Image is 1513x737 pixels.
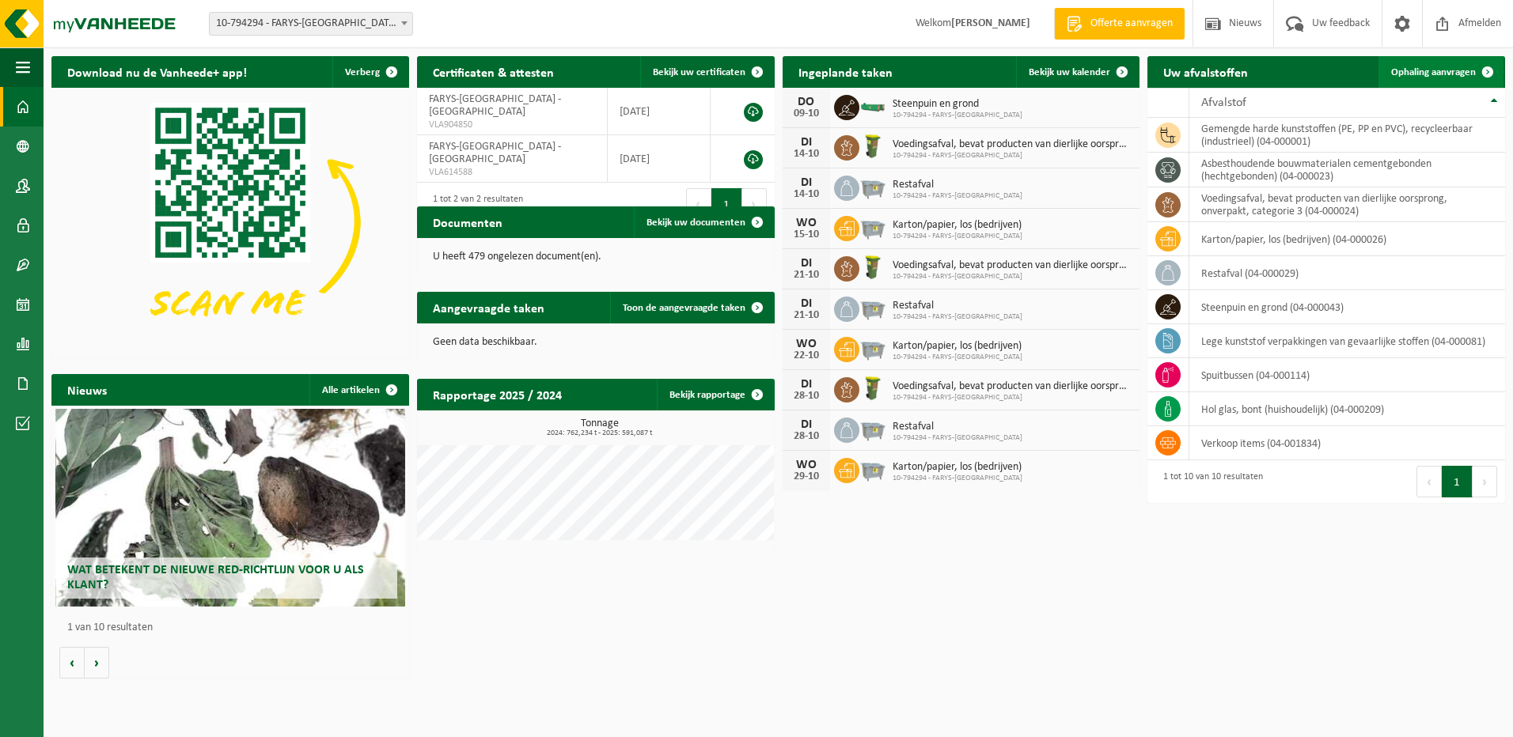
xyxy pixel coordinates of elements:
span: FARYS-[GEOGRAPHIC_DATA] - [GEOGRAPHIC_DATA] [429,141,561,165]
span: 10-794294 - FARYS-[GEOGRAPHIC_DATA] [893,474,1022,483]
a: Ophaling aanvragen [1378,56,1504,88]
h2: Certificaten & attesten [417,56,570,87]
span: Bekijk uw kalender [1029,67,1110,77]
img: HK-XC-10-GN-00 [859,99,886,113]
p: U heeft 479 ongelezen document(en). [433,251,759,263]
h2: Uw afvalstoffen [1147,56,1264,87]
td: asbesthoudende bouwmaterialen cementgebonden (hechtgebonden) (04-000023) [1189,153,1505,187]
button: Vorige [59,647,85,678]
img: WB-2500-GAL-GY-01 [859,294,886,321]
div: WO [791,338,822,350]
td: gemengde harde kunststoffen (PE, PP en PVC), recycleerbaar (industrieel) (04-000001) [1189,118,1505,153]
a: Toon de aangevraagde taken [610,292,773,323]
td: verkoop items (04-001834) [1189,426,1505,460]
span: Bekijk uw documenten [647,217,745,228]
span: 2024: 762,234 t - 2025: 591,087 t [425,429,775,437]
span: 10-794294 - FARYS-[GEOGRAPHIC_DATA] [893,191,1022,201]
button: Volgende [85,647,109,678]
h2: Nieuws [51,374,123,405]
span: 10-794294 - FARYS-[GEOGRAPHIC_DATA] [893,232,1022,241]
h2: Download nu de Vanheede+ app! [51,56,263,87]
p: 1 van 10 resultaten [67,622,401,633]
span: Karton/papier, los (bedrijven) [893,461,1022,474]
span: Wat betekent de nieuwe RED-richtlijn voor u als klant? [67,564,364,591]
td: steenpuin en grond (04-000043) [1189,290,1505,324]
button: 1 [711,188,742,220]
span: Voedingsafval, bevat producten van dierlijke oorsprong, onverpakt, categorie 3 [893,380,1132,393]
a: Bekijk uw documenten [634,206,773,238]
span: Verberg [345,67,380,77]
img: WB-0060-HPE-GN-50 [859,254,886,281]
td: lege kunststof verpakkingen van gevaarlijke stoffen (04-000081) [1189,324,1505,358]
div: DI [791,297,822,310]
div: DI [791,136,822,149]
span: Ophaling aanvragen [1391,67,1476,77]
button: Previous [1416,466,1442,497]
span: VLA904850 [429,119,595,131]
td: karton/papier, los (bedrijven) (04-000026) [1189,222,1505,256]
h3: Tonnage [425,418,775,437]
span: VLA614588 [429,166,595,179]
a: Wat betekent de nieuwe RED-richtlijn voor u als klant? [55,409,406,607]
span: Bekijk uw certificaten [653,67,745,77]
span: 10-794294 - FARYS-BRUGGE - BRUGGE [209,12,413,36]
div: WO [791,459,822,471]
td: voedingsafval, bevat producten van dierlijke oorsprong, onverpakt, categorie 3 (04-000024) [1189,187,1505,222]
div: 09-10 [791,108,822,119]
img: WB-2500-GAL-GY-01 [859,415,886,442]
div: 14-10 [791,149,822,160]
button: Next [1473,466,1497,497]
td: spuitbussen (04-000114) [1189,358,1505,392]
span: Restafval [893,421,1022,433]
span: Restafval [893,179,1022,191]
img: WB-0060-HPE-GN-50 [859,375,886,402]
div: 29-10 [791,471,822,482]
span: Voedingsafval, bevat producten van dierlijke oorsprong, onverpakt, categorie 3 [893,138,1132,151]
div: DI [791,257,822,270]
button: 1 [1442,466,1473,497]
span: 10-794294 - FARYS-[GEOGRAPHIC_DATA] [893,393,1132,403]
h2: Documenten [417,206,518,237]
span: 10-794294 - FARYS-[GEOGRAPHIC_DATA] [893,353,1022,362]
span: 10-794294 - FARYS-[GEOGRAPHIC_DATA] [893,111,1022,120]
img: WB-0060-HPE-GN-50 [859,133,886,160]
span: Voedingsafval, bevat producten van dierlijke oorsprong, onverpakt, categorie 3 [893,259,1132,272]
td: hol glas, bont (huishoudelijk) (04-000209) [1189,392,1505,426]
span: Afvalstof [1201,96,1246,109]
div: DI [791,378,822,391]
span: Steenpuin en grond [893,98,1022,111]
img: WB-2500-GAL-GY-01 [859,214,886,240]
strong: [PERSON_NAME] [951,17,1030,29]
span: 10-794294 - FARYS-[GEOGRAPHIC_DATA] [893,312,1022,322]
div: 21-10 [791,310,822,321]
p: Geen data beschikbaar. [433,337,759,348]
span: Restafval [893,300,1022,312]
a: Bekijk uw certificaten [640,56,773,88]
span: 10-794294 - FARYS-BRUGGE - BRUGGE [210,13,412,35]
a: Alle artikelen [309,374,408,406]
div: 22-10 [791,350,822,361]
span: FARYS-[GEOGRAPHIC_DATA] - [GEOGRAPHIC_DATA] [429,93,561,118]
td: [DATE] [608,135,711,183]
span: 10-794294 - FARYS-[GEOGRAPHIC_DATA] [893,272,1132,282]
a: Offerte aanvragen [1054,8,1185,40]
span: Karton/papier, los (bedrijven) [893,219,1022,232]
img: WB-2500-GAL-GY-01 [859,173,886,200]
div: 28-10 [791,391,822,402]
h2: Ingeplande taken [783,56,908,87]
div: WO [791,217,822,229]
a: Bekijk uw kalender [1016,56,1138,88]
div: 1 tot 10 van 10 resultaten [1155,464,1263,499]
span: Toon de aangevraagde taken [623,303,745,313]
div: 15-10 [791,229,822,240]
button: Previous [686,188,711,220]
span: 10-794294 - FARYS-[GEOGRAPHIC_DATA] [893,433,1022,443]
h2: Rapportage 2025 / 2024 [417,379,578,410]
div: 1 tot 2 van 2 resultaten [425,187,523,221]
h2: Aangevraagde taken [417,292,560,323]
img: Download de VHEPlus App [51,88,409,356]
img: WB-2500-GAL-GY-01 [859,455,886,482]
span: Karton/papier, los (bedrijven) [893,340,1022,353]
span: Offerte aanvragen [1086,16,1177,32]
button: Verberg [332,56,408,88]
